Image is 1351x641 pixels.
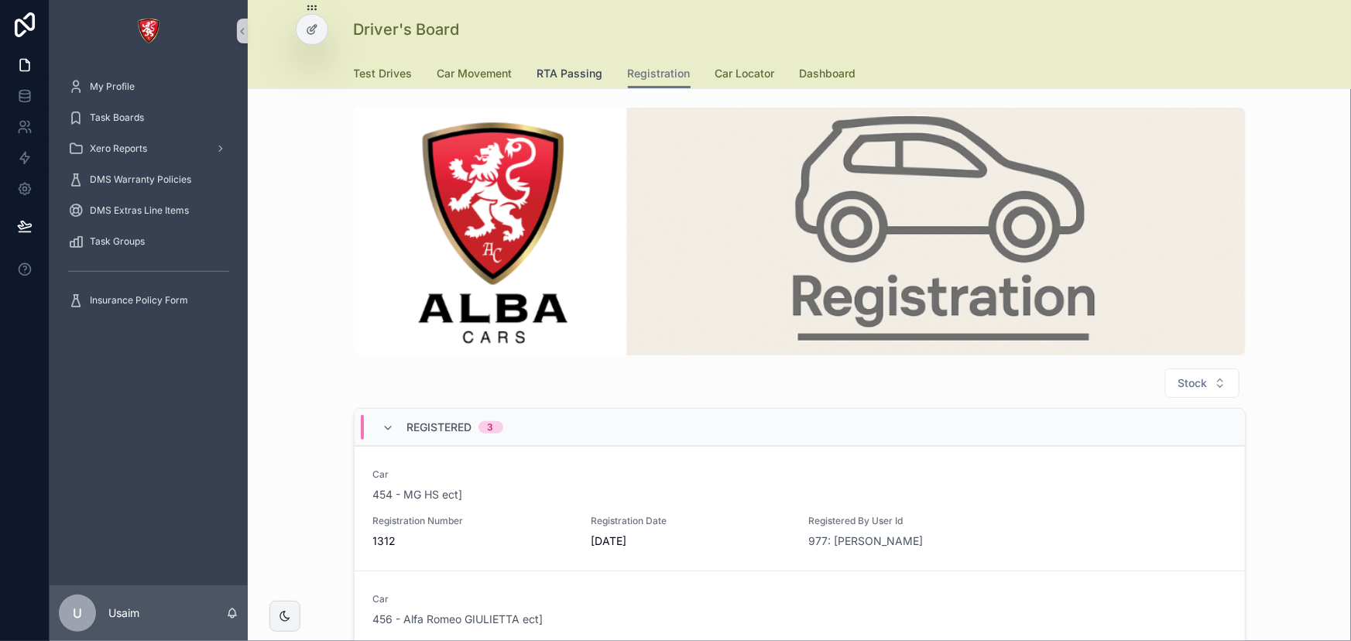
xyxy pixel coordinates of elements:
[715,66,775,81] span: Car Locator
[373,593,1226,605] span: Car
[59,197,238,225] a: DMS Extras Line Items
[59,73,238,101] a: My Profile
[628,60,691,89] a: Registration
[715,60,775,91] a: Car Locator
[90,294,188,307] span: Insurance Policy Form
[73,604,82,622] span: U
[354,19,460,40] h1: Driver's Board
[90,142,147,155] span: Xero Reports
[1178,375,1208,391] span: Stock
[809,515,1009,527] span: Registered By User Id
[90,235,145,248] span: Task Groups
[537,60,603,91] a: RTA Passing
[59,104,238,132] a: Task Boards
[437,66,513,81] span: Car Movement
[537,66,603,81] span: RTA Passing
[90,81,135,93] span: My Profile
[809,533,924,549] a: 977: [PERSON_NAME]
[59,166,238,194] a: DMS Warranty Policies
[50,62,248,334] div: scrollable content
[437,60,513,91] a: Car Movement
[90,204,189,217] span: DMS Extras Line Items
[407,420,472,435] span: Registered
[136,19,161,43] img: App logo
[59,135,238,163] a: Xero Reports
[90,173,191,186] span: DMS Warranty Policies
[373,487,463,502] a: 454 - MG HS ect]
[373,515,573,527] span: Registration Number
[800,66,856,81] span: Dashboard
[59,228,238,255] a: Task Groups
[591,515,790,527] span: Registration Date
[488,421,494,434] div: 3
[591,533,790,549] span: [DATE]
[800,60,856,91] a: Dashboard
[373,468,1226,481] span: Car
[373,612,543,627] a: 456 - Alfa Romeo GIULIETTA ect]
[59,286,238,314] a: Insurance Policy Form
[373,533,573,549] span: 1312
[354,60,413,91] a: Test Drives
[628,66,691,81] span: Registration
[108,605,139,621] p: Usaim
[354,66,413,81] span: Test Drives
[90,111,144,124] span: Task Boards
[1165,368,1240,398] button: Select Button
